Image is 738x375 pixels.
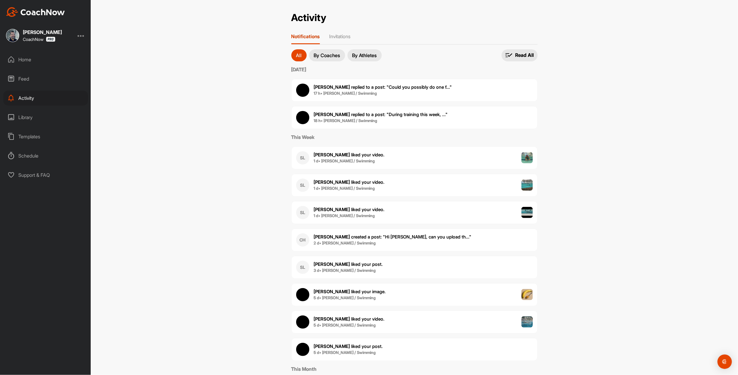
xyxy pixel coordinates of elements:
[296,151,309,164] div: SL
[314,261,350,267] b: [PERSON_NAME]
[3,71,88,86] div: Feed
[314,158,375,163] b: 1 d • [PERSON_NAME] / Swimming
[296,315,309,329] img: user avatar
[314,53,340,58] p: By Coaches
[521,289,533,300] img: post image
[296,343,309,356] img: user avatar
[296,233,309,247] div: CH
[521,316,533,328] img: post image
[291,12,326,24] h2: Activity
[291,33,320,39] p: Notifications
[314,234,350,240] b: [PERSON_NAME]
[296,288,309,301] img: user avatar
[314,152,350,158] b: [PERSON_NAME]
[314,261,383,267] span: liked your post .
[314,179,350,185] b: [PERSON_NAME]
[3,129,88,144] div: Templates
[6,29,19,42] img: square_7d03fa5b79e311a58316ef6096d3d30c.jpg
[314,207,385,212] span: liked your video .
[296,261,309,274] div: SL
[515,52,534,58] p: Read All
[3,148,88,163] div: Schedule
[352,53,377,58] p: By Athletes
[314,316,350,322] b: [PERSON_NAME]
[291,134,538,141] label: This Week
[314,343,383,349] span: liked your post .
[23,30,62,35] div: [PERSON_NAME]
[314,207,350,212] b: [PERSON_NAME]
[314,91,377,96] b: 17 h • [PERSON_NAME] / Swimming
[314,289,386,294] span: liked your image .
[521,152,533,164] img: post image
[296,84,309,97] img: user avatar
[6,7,65,17] img: CoachNow
[314,118,378,123] b: 18 h • [PERSON_NAME] / Swimming
[314,213,375,218] b: 1 d • [PERSON_NAME] / Swimming
[314,112,448,117] span: replied to a post : "During training this week, ..."
[291,49,307,61] button: All
[3,168,88,183] div: Support & FAQ
[314,323,376,327] b: 5 d • [PERSON_NAME] / Swimming
[330,33,351,39] p: Invitations
[314,350,376,355] b: 5 d • [PERSON_NAME] / Swimming
[314,289,350,294] b: [PERSON_NAME]
[46,37,55,42] img: CoachNow Pro
[521,180,533,191] img: post image
[314,241,376,245] b: 2 d • [PERSON_NAME] / Swimming
[291,66,538,73] label: [DATE]
[314,186,375,191] b: 1 d • [PERSON_NAME] / Swimming
[309,49,345,61] button: By Coaches
[314,112,350,117] b: [PERSON_NAME]
[291,365,538,373] label: This Month
[3,52,88,67] div: Home
[314,84,350,90] b: [PERSON_NAME]
[296,179,309,192] div: SL
[314,234,472,240] span: created a post : "Hi [PERSON_NAME], can you upload th..."
[314,84,452,90] span: replied to a post : "Could you possibly do one f..."
[23,37,55,42] div: CoachNow
[3,91,88,106] div: Activity
[314,268,376,273] b: 3 d • [PERSON_NAME] / Swimming
[521,207,533,218] img: post image
[314,152,385,158] span: liked your video .
[296,111,309,124] img: user avatar
[314,343,350,349] b: [PERSON_NAME]
[3,110,88,125] div: Library
[314,316,385,322] span: liked your video .
[314,295,376,300] b: 5 d • [PERSON_NAME] / Swimming
[348,49,382,61] button: By Athletes
[296,206,309,219] div: SL
[296,53,302,58] p: All
[314,179,385,185] span: liked your video .
[718,355,732,369] div: Open Intercom Messenger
